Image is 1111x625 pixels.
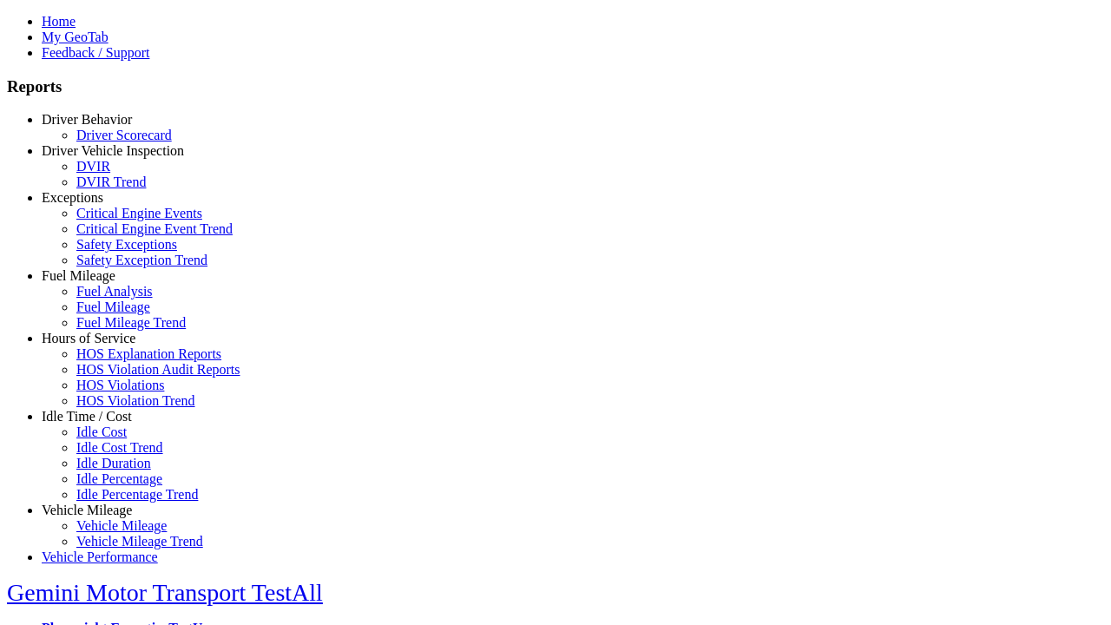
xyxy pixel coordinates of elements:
[76,471,162,486] a: Idle Percentage
[42,45,149,60] a: Feedback / Support
[42,143,184,158] a: Driver Vehicle Inspection
[76,221,233,236] a: Critical Engine Event Trend
[42,503,132,517] a: Vehicle Mileage
[76,424,127,439] a: Idle Cost
[42,14,76,29] a: Home
[76,128,172,142] a: Driver Scorecard
[76,440,163,455] a: Idle Cost Trend
[76,237,177,252] a: Safety Exceptions
[76,206,202,220] a: Critical Engine Events
[76,393,195,408] a: HOS Violation Trend
[76,378,164,392] a: HOS Violations
[76,534,203,549] a: Vehicle Mileage Trend
[76,487,198,502] a: Idle Percentage Trend
[76,346,221,361] a: HOS Explanation Reports
[76,159,110,174] a: DVIR
[42,30,108,44] a: My GeoTab
[7,77,1104,96] h3: Reports
[76,253,207,267] a: Safety Exception Trend
[76,362,240,377] a: HOS Violation Audit Reports
[76,456,151,470] a: Idle Duration
[7,579,323,606] a: Gemini Motor Transport TestAll
[42,331,135,345] a: Hours of Service
[76,299,150,314] a: Fuel Mileage
[42,549,158,564] a: Vehicle Performance
[76,315,186,330] a: Fuel Mileage Trend
[76,284,153,299] a: Fuel Analysis
[42,409,132,424] a: Idle Time / Cost
[76,518,167,533] a: Vehicle Mileage
[42,190,103,205] a: Exceptions
[76,174,146,189] a: DVIR Trend
[42,268,115,283] a: Fuel Mileage
[42,112,132,127] a: Driver Behavior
